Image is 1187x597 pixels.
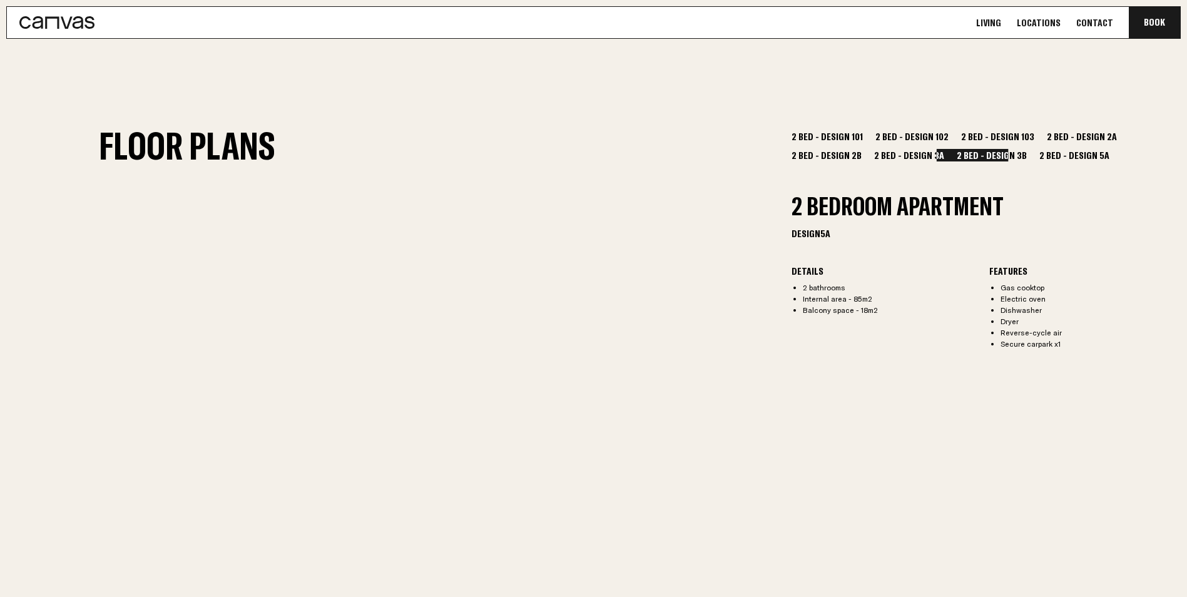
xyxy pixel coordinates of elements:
[803,305,989,316] li: Balcony space - 18m2
[803,282,989,293] li: 2 bathrooms
[1001,282,1187,293] li: Gas cooktop
[1044,130,1120,143] button: 2 Bed - Design 2A
[788,130,866,143] button: 2 Bed - Design 101
[792,194,1187,218] h2: 2 Bedroom Apartment
[792,266,989,276] div: Details
[1001,327,1187,339] li: Reverse-cycle air
[871,149,947,161] button: 2 Bed - Design 3A
[99,130,693,213] h2: Floor Plans
[954,149,1030,161] button: 2 Bed - Design 3B
[792,228,1187,238] div: Design 5A
[803,293,989,305] li: Internal area - 85m2
[788,149,865,161] button: 2 Bed - Design 2B
[1072,16,1117,29] a: Contact
[989,266,1187,276] div: Features
[1001,293,1187,305] li: Electric oven
[1129,7,1180,38] button: Book
[972,16,1005,29] a: Living
[1013,16,1064,29] a: Locations
[1001,339,1187,350] li: Secure carpark x1
[1001,305,1187,316] li: Dishwasher
[958,130,1037,143] button: 2 Bed - Design 103
[1001,316,1187,327] li: Dryer
[872,130,952,143] button: 2 Bed - Design 102
[1036,149,1113,161] button: 2 Bed - Design 5A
